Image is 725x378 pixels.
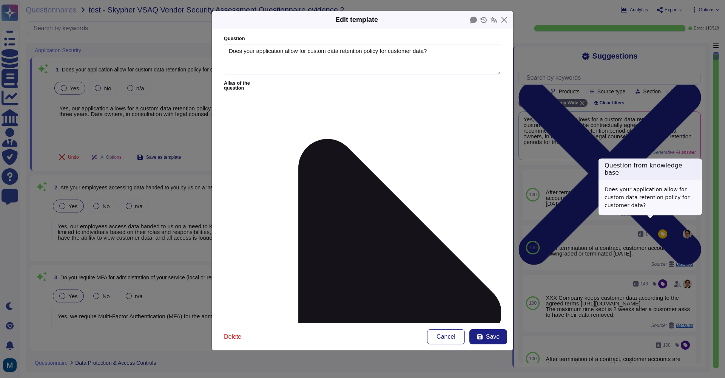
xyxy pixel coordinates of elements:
[335,15,378,25] div: Edit template
[218,329,247,344] button: Delete
[437,334,455,340] span: Cancel
[469,329,507,344] button: Save
[498,14,510,26] button: Close
[599,158,702,179] h3: Question from knowledge base
[224,334,241,340] span: Delete
[224,36,501,41] label: Question
[427,329,465,344] button: Cancel
[224,44,501,75] textarea: Does your application allow for custom data retention policy for customer data?
[599,180,702,215] div: Does your application allow for custom data retention policy for customer data?
[486,334,500,340] span: Save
